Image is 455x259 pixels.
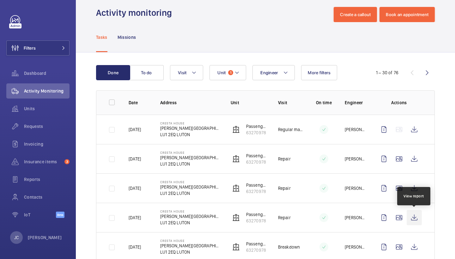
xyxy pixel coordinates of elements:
[160,243,221,249] p: [PERSON_NAME][GEOGRAPHIC_DATA]
[64,159,70,164] span: 3
[24,105,70,112] span: Units
[232,126,240,133] img: elevator.svg
[345,185,366,191] p: [PERSON_NAME]
[14,234,19,241] p: JC
[160,213,221,220] p: [PERSON_NAME][GEOGRAPHIC_DATA]
[118,34,136,40] p: Missions
[231,99,268,106] p: Unit
[246,211,268,218] p: Passenger Lift 2 fire fighter
[278,126,303,133] p: Regular maintenance
[313,99,335,106] p: On time
[232,243,240,251] img: elevator.svg
[308,70,331,75] span: More filters
[129,156,141,162] p: [DATE]
[260,70,278,75] span: Engineer
[217,70,226,75] span: Unit
[24,88,70,94] span: Activity Monitoring
[170,65,203,80] button: Visit
[246,247,268,253] p: 63270978
[246,129,268,136] p: 63270978
[6,40,70,56] button: Filters
[160,184,221,190] p: [PERSON_NAME][GEOGRAPHIC_DATA]
[160,131,221,138] p: LU1 2EQ LUTON
[278,244,300,250] p: Breakdown
[96,34,107,40] p: Tasks
[160,99,221,106] p: Address
[246,241,268,247] p: Passenger Lift 2 fire fighter
[376,69,398,76] div: 1 – 30 of 76
[24,123,70,129] span: Requests
[278,214,291,221] p: Repair
[345,126,366,133] p: [PERSON_NAME]
[24,70,70,76] span: Dashboard
[232,214,240,221] img: elevator.svg
[334,7,377,22] button: Create a callout
[24,194,70,200] span: Contacts
[246,182,268,188] p: Passenger Lift 2 fire fighter
[56,212,64,218] span: Beta
[379,7,435,22] button: Book an appointment
[96,7,176,19] h1: Activity monitoring
[160,180,221,184] p: Cresta House
[160,154,221,161] p: [PERSON_NAME][GEOGRAPHIC_DATA]
[345,214,366,221] p: [PERSON_NAME] de [PERSON_NAME]
[345,99,366,106] p: Engineer
[129,185,141,191] p: [DATE]
[129,99,150,106] p: Date
[345,244,366,250] p: [PERSON_NAME]
[160,209,221,213] p: Cresta House
[160,121,221,125] p: Cresta House
[129,244,141,250] p: [DATE]
[160,220,221,226] p: LU1 2EQ LUTON
[130,65,164,80] button: To do
[345,156,366,162] p: [PERSON_NAME]
[160,151,221,154] p: Cresta House
[24,212,56,218] span: IoT
[160,249,221,255] p: LU1 2EQ LUTON
[403,193,424,199] div: View report
[28,234,62,241] p: [PERSON_NAME]
[178,70,186,75] span: Visit
[246,218,268,224] p: 63270978
[246,123,268,129] p: Passenger Lift 2 fire fighter
[246,159,268,165] p: 63270978
[24,176,70,183] span: Reports
[160,239,221,243] p: Cresta House
[246,153,268,159] p: Passenger Lift 2 fire fighter
[232,155,240,163] img: elevator.svg
[232,184,240,192] img: elevator.svg
[246,188,268,195] p: 63270978
[209,65,246,80] button: Unit1
[278,99,303,106] p: Visit
[278,156,291,162] p: Repair
[24,159,62,165] span: Insurance items
[376,99,422,106] p: Actions
[301,65,337,80] button: More filters
[24,45,36,51] span: Filters
[129,214,141,221] p: [DATE]
[129,126,141,133] p: [DATE]
[160,161,221,167] p: LU1 2EQ LUTON
[278,185,291,191] p: Repair
[228,70,233,75] span: 1
[24,141,70,147] span: Invoicing
[252,65,295,80] button: Engineer
[160,190,221,196] p: LU1 2EQ LUTON
[160,125,221,131] p: [PERSON_NAME][GEOGRAPHIC_DATA]
[96,65,130,80] button: Done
